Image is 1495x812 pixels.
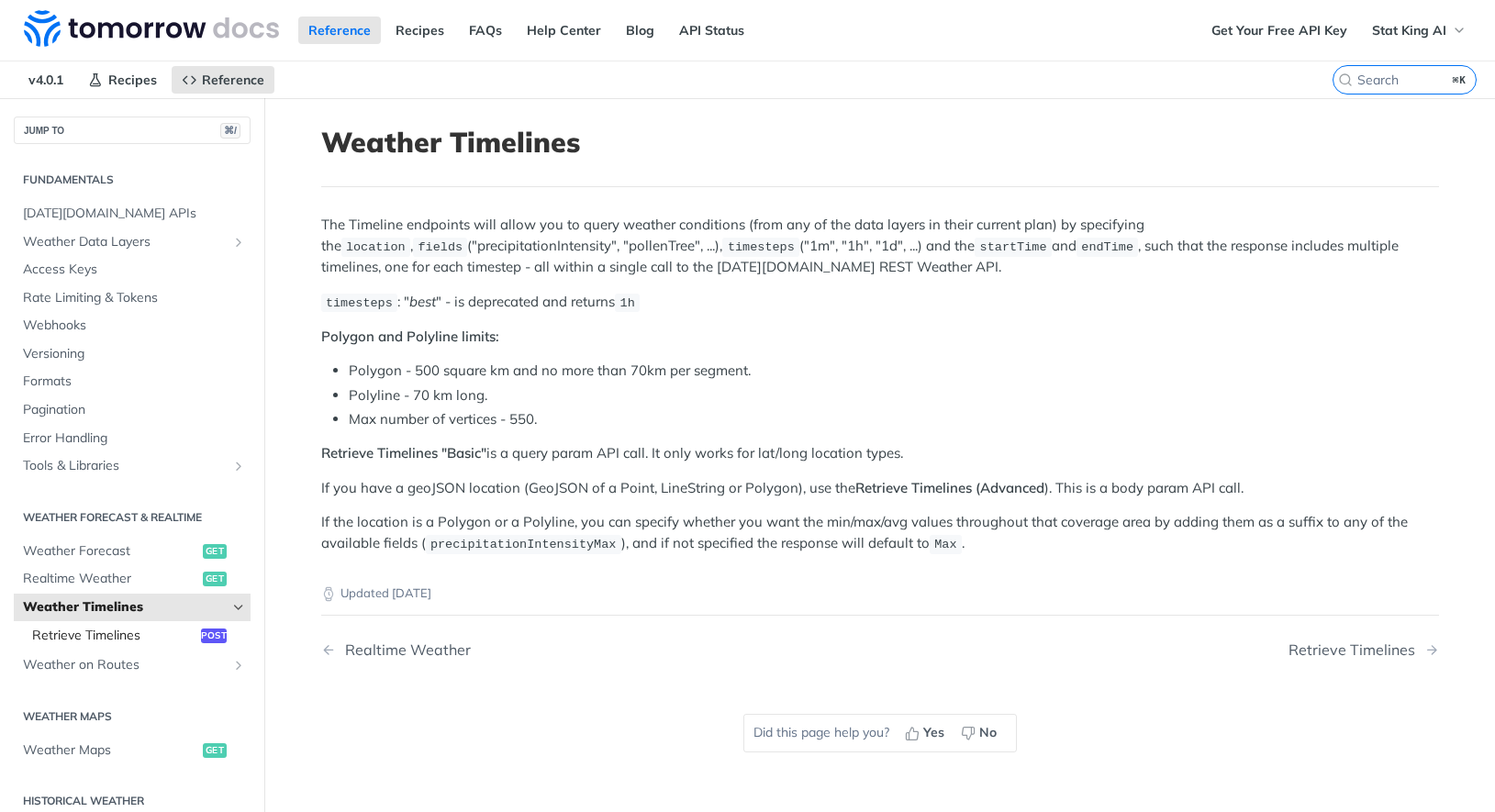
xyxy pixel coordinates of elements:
p: : " " - is deprecated and returns [321,292,1439,313]
button: Show subpages for Weather Data Layers [231,235,246,250]
span: Stat King AI [1372,22,1446,39]
span: timesteps [326,296,393,310]
span: fields [418,240,463,254]
a: Weather Mapsget [14,737,251,764]
h2: Weather Maps [14,708,251,725]
svg: Search [1338,72,1353,87]
p: is a query param API call. It only works for lat/long location types. [321,443,1439,464]
div: Did this page help you? [743,714,1017,752]
a: Previous Page: Realtime Weather [321,641,800,659]
span: Max [934,538,956,551]
span: Retrieve Timelines [32,627,196,645]
span: Tools & Libraries [23,457,227,475]
span: Weather Forecast [23,542,198,561]
span: No [979,723,997,742]
button: No [954,719,1007,747]
em: best [409,293,436,310]
a: Recipes [385,17,454,44]
a: Get Your Free API Key [1201,17,1357,44]
span: Versioning [23,345,246,363]
button: Stat King AI [1362,17,1477,44]
a: Reference [172,66,274,94]
h2: Fundamentals [14,172,251,188]
div: Retrieve Timelines [1289,641,1424,659]
span: precipitationIntensityMax [430,538,617,551]
span: Webhooks [23,317,246,335]
span: Weather Maps [23,741,198,760]
a: Weather Data LayersShow subpages for Weather Data Layers [14,228,251,256]
button: Yes [898,719,954,747]
h2: Weather Forecast & realtime [14,509,251,526]
a: Webhooks [14,312,251,339]
h1: Weather Timelines [321,126,1439,159]
span: post [201,628,227,643]
span: location [346,240,406,254]
span: get [203,743,227,758]
a: API Status [669,17,754,44]
span: Weather Data Layers [23,233,227,251]
a: Next Page: Retrieve Timelines [1289,641,1439,659]
span: Error Handling [23,429,246,448]
button: Show subpages for Weather on Routes [231,658,246,673]
a: Weather TimelinesHide subpages for Weather Timelines [14,594,251,621]
a: [DATE][DOMAIN_NAME] APIs [14,200,251,228]
span: ⌘/ [220,123,240,139]
span: Formats [23,373,246,391]
span: v4.0.1 [18,66,73,94]
a: Blog [616,17,664,44]
span: Rate Limiting & Tokens [23,289,246,307]
a: Formats [14,368,251,395]
li: Polyline - 70 km long. [349,385,1439,406]
span: get [203,544,227,559]
li: Max number of vertices - 550. [349,409,1439,430]
button: Show subpages for Tools & Libraries [231,459,246,473]
a: Help Center [517,17,611,44]
button: Hide subpages for Weather Timelines [231,600,246,615]
img: Tomorrow.io Weather API Docs [24,10,279,47]
a: Access Keys [14,256,251,284]
span: Weather on Routes [23,656,227,674]
strong: Retrieve Timelines (Advanced [855,479,1044,496]
p: If you have a geoJSON location (GeoJSON of a Point, LineString or Polygon), use the ). This is a ... [321,478,1439,499]
span: 1h [620,296,635,310]
li: Polygon - 500 square km and no more than 70km per segment. [349,361,1439,382]
p: If the location is a Polygon or a Polyline, you can specify whether you want the min/max/avg valu... [321,512,1439,554]
p: Updated [DATE] [321,584,1439,603]
span: [DATE][DOMAIN_NAME] APIs [23,205,246,223]
a: Retrieve Timelinespost [23,622,251,650]
a: Rate Limiting & Tokens [14,284,251,312]
a: Reference [298,17,381,44]
a: FAQs [459,17,512,44]
span: endTime [1081,240,1133,254]
span: Weather Timelines [23,598,227,617]
strong: Polygon and Polyline limits: [321,328,499,345]
h2: Historical Weather [14,793,251,809]
span: timesteps [728,240,795,254]
span: Recipes [108,72,157,88]
a: Versioning [14,340,251,368]
a: Recipes [78,66,167,94]
span: Access Keys [23,261,246,279]
a: Weather Forecastget [14,538,251,565]
a: Realtime Weatherget [14,565,251,593]
span: Pagination [23,401,246,419]
span: Reference [202,72,264,88]
span: Yes [923,723,944,742]
span: startTime [980,240,1047,254]
span: get [203,572,227,586]
nav: Pagination Controls [321,623,1439,677]
p: The Timeline endpoints will allow you to query weather conditions (from any of the data layers in... [321,215,1439,277]
a: Tools & LibrariesShow subpages for Tools & Libraries [14,452,251,480]
strong: Retrieve Timelines "Basic" [321,444,486,462]
a: Weather on RoutesShow subpages for Weather on Routes [14,651,251,679]
a: Error Handling [14,425,251,452]
button: JUMP TO⌘/ [14,117,251,144]
a: Pagination [14,396,251,424]
kbd: ⌘K [1448,71,1471,89]
div: Realtime Weather [336,641,471,659]
span: Realtime Weather [23,570,198,588]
